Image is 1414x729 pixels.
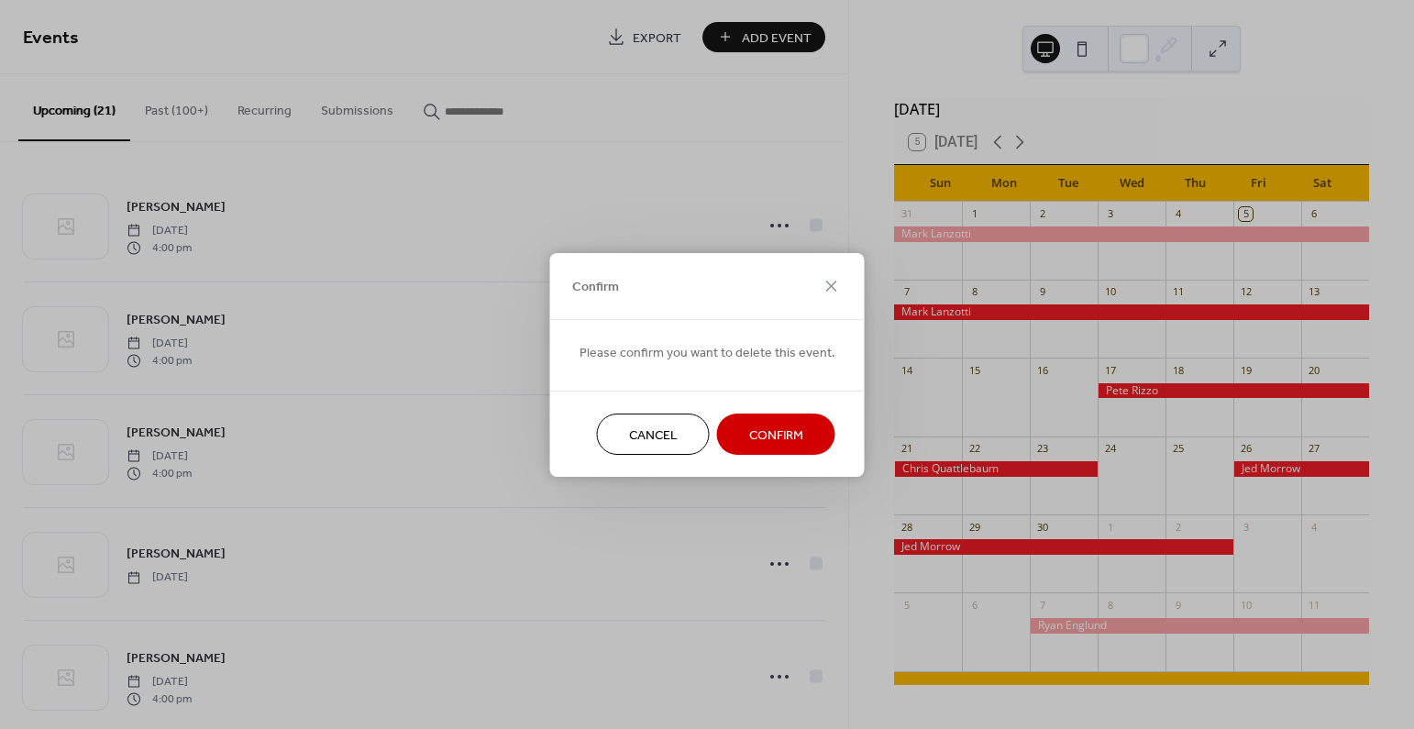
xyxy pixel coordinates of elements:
span: Please confirm you want to delete this event. [580,343,835,362]
span: Cancel [629,425,678,445]
span: Confirm [572,278,619,297]
span: Confirm [749,425,803,445]
button: Cancel [597,414,710,455]
button: Confirm [717,414,835,455]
